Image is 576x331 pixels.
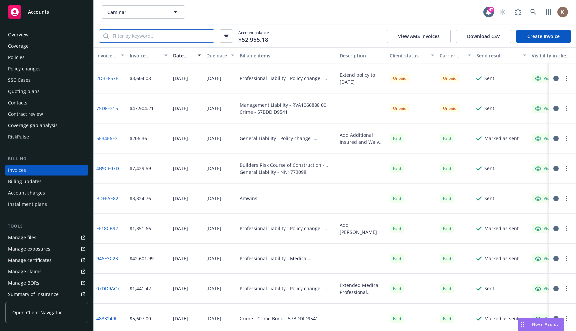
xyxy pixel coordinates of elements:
button: View AMS invoices [387,30,451,43]
div: Visible [535,286,556,292]
div: [DATE] [206,225,221,232]
button: Client status [387,47,437,63]
a: Report a Bug [511,5,525,19]
a: SSC Cases [5,75,88,85]
span: Paid [390,314,404,323]
div: Add [PERSON_NAME] [340,222,384,236]
div: Carrier status [440,52,464,59]
div: Paid [390,164,404,173]
button: Send result [474,47,529,63]
div: Paid [390,254,404,263]
div: SSC Cases [8,75,31,85]
div: - [340,315,341,322]
a: 75DFE315 [96,105,118,112]
div: RiskPulse [8,131,29,142]
div: [DATE] [206,135,221,142]
a: Accounts [5,3,88,21]
a: Policy changes [5,63,88,74]
span: Account balance [238,30,269,42]
div: Marked as sent [484,315,519,322]
div: Visible [535,165,556,172]
button: Nova Assist [518,318,564,331]
a: Switch app [542,5,555,19]
div: Marked as sent [484,135,519,142]
a: RiskPulse [5,131,88,142]
div: Visible [535,105,556,111]
div: Paid [440,224,454,233]
div: Sent [484,105,494,112]
div: Paid [440,134,454,142]
button: Download CSV [456,30,511,43]
div: $1,441.42 [130,285,151,292]
a: Installment plans [5,199,88,210]
div: Coverage [8,41,29,51]
div: - [340,105,341,112]
div: [DATE] [206,255,221,262]
a: EF18CB92 [96,225,118,232]
div: Extend policy to [DATE] [340,71,384,85]
span: Paid [390,224,404,233]
div: Quoting plans [8,86,40,97]
div: Sent [484,285,494,292]
div: Send result [476,52,519,59]
div: Visible [535,135,556,141]
img: photo [557,7,568,17]
div: Unpaid [390,74,410,82]
div: Summary of insurance [8,289,59,300]
a: Manage exposures [5,244,88,254]
div: Account charges [8,188,45,198]
div: $47,904.21 [130,105,154,112]
div: Sent [484,195,494,202]
div: Builders Risk Course of Construction - RBS0329181 [240,161,334,169]
div: Billable items [240,52,334,59]
div: Billing [5,155,88,162]
a: Manage BORs [5,278,88,288]
button: Billable items [237,47,337,63]
div: Professional Liability - Policy change - EO000032698-08 [240,285,334,292]
div: Paid [390,284,404,293]
div: Coverage gap analysis [8,120,58,131]
div: Sent [484,165,494,172]
div: Paid [440,284,454,293]
div: Paid [440,164,454,173]
div: Invoice amount [130,52,160,59]
button: Caminar [102,5,185,19]
div: Manage files [8,232,36,243]
div: Marked as sent [484,225,519,232]
div: [DATE] [206,75,221,82]
div: $5,607.00 [130,315,151,322]
a: Create Invoice [516,30,571,43]
div: Tools [5,223,88,230]
div: - [340,195,341,202]
div: $3,324.76 [130,195,151,202]
div: Unpaid [440,74,460,82]
div: Visibility in client dash [532,52,572,59]
a: 4B9CE07D [96,165,119,172]
div: Installment plans [8,199,47,210]
span: Paid [440,254,454,263]
div: Crime - Crime Bond - 57BDDID9541 [240,315,318,322]
a: Coverage gap analysis [5,120,88,131]
div: General Liability - Policy change - NN1773098 [240,135,334,142]
div: Client status [390,52,427,59]
a: Manage claims [5,266,88,277]
svg: Search [103,33,109,39]
div: $42,601.99 [130,255,154,262]
span: Paid [390,194,404,203]
span: Open Client Navigator [12,309,62,316]
a: Summary of insurance [5,289,88,300]
div: Policies [8,52,25,63]
div: [DATE] [206,285,221,292]
a: Account charges [5,188,88,198]
div: Contacts [8,97,27,108]
div: - [340,255,341,262]
div: General Liability - NN1773098 [240,169,334,176]
div: Contract review [8,109,43,119]
div: Unpaid [390,104,410,112]
div: Paid [440,314,454,323]
div: Visible [535,75,556,81]
div: [DATE] [173,75,188,82]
